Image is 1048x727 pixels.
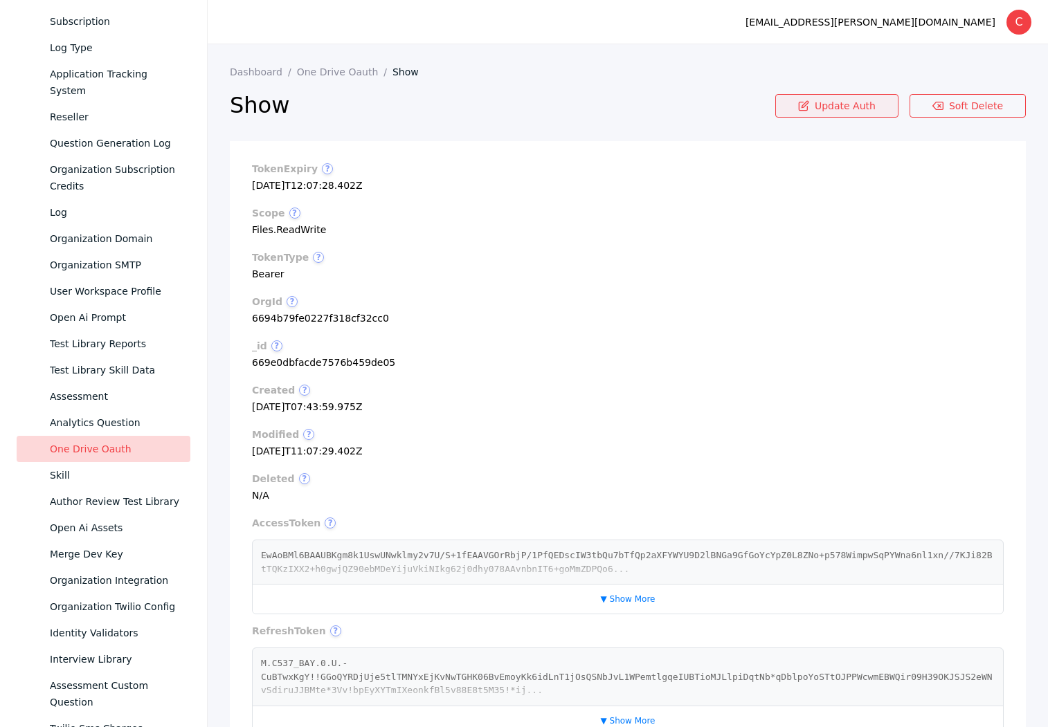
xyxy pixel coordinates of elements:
label: tokenExpiry [252,163,1004,174]
label: tokenType [252,252,1004,263]
a: Open Ai Assets [17,515,190,541]
a: Log [17,199,190,226]
a: Show [392,66,430,77]
a: Log Type [17,35,190,61]
button: ▼ Show More [595,590,662,608]
div: Interview Library [50,651,179,668]
a: Organization SMTP [17,252,190,278]
div: Open Ai Assets [50,519,179,536]
span: ? [299,473,310,484]
a: Organization Twilio Config [17,593,190,620]
span: ? [299,385,310,396]
div: Assessment [50,388,179,405]
section: [DATE]T11:07:29.402Z [252,429,1004,457]
span: ? [303,429,314,440]
div: Organization Subscription Credits [50,161,179,194]
a: Subscription [17,8,190,35]
div: One Drive Oauth [50,441,179,457]
div: Subscription [50,13,179,30]
div: Author Review Test Library [50,493,179,510]
div: Log [50,204,179,221]
a: Reseller [17,104,190,130]
a: User Workspace Profile [17,278,190,304]
label: refreshToken [252,625,341,636]
pre: EwAoBMl6BAAUBKgm8k1UswUNwklmy2v7U/S+1fEAAVGOrRbjP/1PfQEDscIW3tbQu7bTfQp2aXFYWYU9D2lBNGa9GfGoYcYpZ... [261,549,995,576]
div: Identity Validators [50,625,179,641]
label: scope [252,208,1004,219]
a: Organization Subscription Credits [17,156,190,199]
section: 669e0dbfacde7576b459de05 [252,340,1004,368]
a: One Drive Oauth [17,436,190,462]
a: Dashboard [230,66,297,77]
h2: Show [230,91,775,119]
label: _id [252,340,1004,351]
a: Update Auth [775,94,898,118]
a: Test Library Reports [17,331,190,357]
div: Assessment Custom Question [50,677,179,710]
div: Merge Dev Key [50,546,179,562]
div: Skill [50,467,179,484]
span: ? [322,163,333,174]
div: Organization Domain [50,230,179,247]
section: N/A [252,473,1004,501]
div: Application Tracking System [50,66,179,99]
a: Soft Delete [910,94,1026,118]
span: ? [271,340,282,351]
div: Analytics Question [50,414,179,431]
div: Open Ai Prompt [50,309,179,326]
a: Skill [17,462,190,488]
a: Open Ai Prompt [17,304,190,331]
a: Assessment Custom Question [17,672,190,715]
div: Organization Twilio Config [50,598,179,615]
span: OAuth access token for authenticating OneDrive API requests [325,517,336,528]
div: Organization Integration [50,572,179,589]
div: Log Type [50,39,179,56]
a: Organization Domain [17,226,190,252]
div: User Workspace Profile [50,283,179,300]
div: [EMAIL_ADDRESS][PERSON_NAME][DOMAIN_NAME] [746,14,995,30]
label: orgId [252,296,1004,307]
div: Reseller [50,109,179,125]
pre: M.C537_BAY.0.U.-CuBTwxKgY!!GGoQYRDjUje5tlTMNYxEjKvNwTGHK06BvEmoyKk6idLnT1jOsQSNbJvL1WPemtlgqeIUBT... [261,656,995,697]
a: Assessment [17,383,190,409]
section: Files.ReadWrite [252,208,1004,235]
a: Question Generation Log [17,130,190,156]
label: accessToken [252,517,336,528]
div: Question Generation Log [50,135,179,151]
a: Interview Library [17,646,190,672]
div: C [1006,10,1031,35]
section: [DATE]T07:43:59.975Z [252,385,1004,412]
a: Application Tracking System [17,61,190,104]
a: Analytics Question [17,409,190,436]
span: ? [289,208,300,219]
div: Test Library Reports [50,335,179,352]
section: Bearer [252,252,1004,279]
div: Organization SMTP [50,257,179,273]
a: Author Review Test Library [17,488,190,515]
span: OAuth refresh token used to obtain new access tokens when they expire [330,625,341,636]
a: Test Library Skill Data [17,357,190,383]
section: [DATE]T12:07:28.402Z [252,163,1004,191]
label: deleted [252,473,1004,484]
a: Merge Dev Key [17,541,190,567]
div: Test Library Skill Data [50,362,179,378]
span: ? [313,252,324,263]
a: One Drive Oauth [297,66,392,77]
label: created [252,385,1004,396]
span: ? [287,296,298,307]
label: modified [252,429,1004,440]
section: 6694b79fe0227f318cf32cc0 [252,296,1004,324]
a: Organization Integration [17,567,190,593]
a: Identity Validators [17,620,190,646]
